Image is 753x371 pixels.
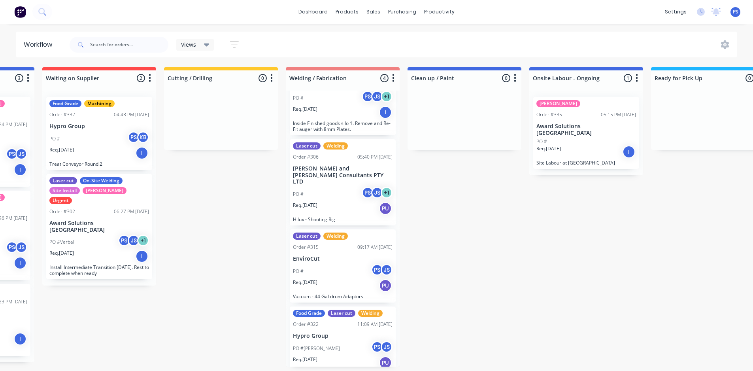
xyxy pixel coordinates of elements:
span: PS [733,8,738,15]
div: I [14,257,26,269]
div: PS [362,187,374,199]
div: PS [6,148,18,160]
p: Req. [DATE] [293,279,317,286]
p: Award Solutions [GEOGRAPHIC_DATA] [536,123,636,136]
div: [PERSON_NAME] [83,187,126,194]
div: Laser cut [328,310,355,317]
p: Award Solutions [GEOGRAPHIC_DATA] [49,220,149,233]
div: Laser cut [293,142,321,150]
p: Site Labour at [GEOGRAPHIC_DATA] [536,160,636,166]
div: PS [118,235,130,246]
p: Req. [DATE] [293,106,317,113]
div: PO #PSJS+1Req.[DATE]IInside Finished goods silo 1. Remove and Re-Fit auger with 8mm Plates. [290,56,396,135]
div: Welding [323,142,348,150]
p: Hypro Group [49,123,149,130]
div: Food Grade [293,310,325,317]
div: On-Site Welding [80,177,123,184]
div: + 1 [381,91,393,102]
div: JS [15,241,27,253]
div: Laser cut [49,177,77,184]
div: I [136,147,148,159]
div: PU [379,202,392,215]
div: productivity [420,6,459,18]
div: Laser cutOn-Site WeldingSite Install[PERSON_NAME]UrgentOrder #30206:27 PM [DATE]Award Solutions [... [46,174,152,280]
div: PS [6,241,18,253]
p: [PERSON_NAME] and [PERSON_NAME] Consultants PTY LTD [293,165,393,185]
a: dashboard [294,6,332,18]
p: Install Intermediate Transition [DATE]. Rest to complete when ready [49,264,149,276]
p: PO # [293,268,304,275]
p: Hilux - Shooting Rig [293,216,393,222]
p: PO #Verbal [49,238,74,246]
div: 09:17 AM [DATE] [357,244,393,251]
div: + 1 [381,187,393,199]
div: Order #302 [49,208,75,215]
input: Search for orders... [90,37,168,53]
div: PU [379,279,392,292]
div: 11:09 AM [DATE] [357,321,393,328]
p: Inside Finished goods silo 1. Remove and Re-Fit auger with 8mm Plates. [293,120,393,132]
div: 04:43 PM [DATE] [114,111,149,118]
div: I [14,333,26,345]
p: Req. [DATE] [49,250,74,257]
div: JS [371,187,383,199]
div: products [332,6,362,18]
p: Vacuum - 44 Gal drum Adaptors [293,293,393,299]
p: PO #[PERSON_NAME] [293,345,340,352]
div: JS [15,148,27,160]
div: Laser cut [293,233,321,240]
div: Site Install [49,187,80,194]
p: Req. [DATE] [49,146,74,153]
div: 05:15 PM [DATE] [601,111,636,118]
div: Order #322 [293,321,319,328]
div: 06:27 PM [DATE] [114,208,149,215]
div: Order #335 [536,111,562,118]
p: Req. [DATE] [536,145,561,152]
div: Welding [323,233,348,240]
div: I [623,146,635,158]
div: Food Grade [49,100,81,107]
p: EnviroCut [293,256,393,262]
div: PU [379,356,392,369]
div: I [379,106,392,119]
div: Order #315 [293,244,319,251]
div: 05:40 PM [DATE] [357,153,393,161]
div: + 1 [137,235,149,246]
img: Factory [14,6,26,18]
div: purchasing [384,6,420,18]
div: PS [362,91,374,102]
p: PO # [293,95,304,102]
div: JS [381,264,393,276]
div: settings [661,6,691,18]
div: [PERSON_NAME]Order #33505:15 PM [DATE]Award Solutions [GEOGRAPHIC_DATA]PO #Req.[DATE]ISite Labour... [533,97,639,169]
div: Laser cutWeldingOrder #31509:17 AM [DATE]EnviroCutPO #PSJSReq.[DATE]PUVacuum - 44 Gal drum Adaptors [290,229,396,303]
div: I [14,163,26,176]
p: Req. [DATE] [293,356,317,363]
div: PS [371,264,383,276]
div: JS [381,341,393,353]
div: sales [362,6,384,18]
div: Order #332 [49,111,75,118]
div: KB [137,131,149,143]
p: Hypro Group [293,333,393,339]
p: Req. [DATE] [293,202,317,209]
div: I [136,250,148,263]
p: PO # [293,191,304,198]
div: Food GradeMachiningOrder #33204:43 PM [DATE]Hypro GroupPO #PSKBReq.[DATE]ITreat Conveyor Round 2 [46,97,152,170]
div: Order #306 [293,153,319,161]
div: PS [371,341,383,353]
div: [PERSON_NAME] [536,100,580,107]
div: Laser cutWeldingOrder #30605:40 PM [DATE][PERSON_NAME] and [PERSON_NAME] Consultants PTY LTDPO #P... [290,139,396,225]
div: Welding [358,310,383,317]
div: JS [128,235,140,246]
p: PO # [536,138,547,145]
p: PO # [49,135,60,142]
div: JS [371,91,383,102]
div: PS [128,131,140,143]
div: Machining [84,100,115,107]
div: Urgent [49,197,72,204]
div: Workflow [24,40,56,49]
span: Views [181,40,196,49]
p: Treat Conveyor Round 2 [49,161,149,167]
